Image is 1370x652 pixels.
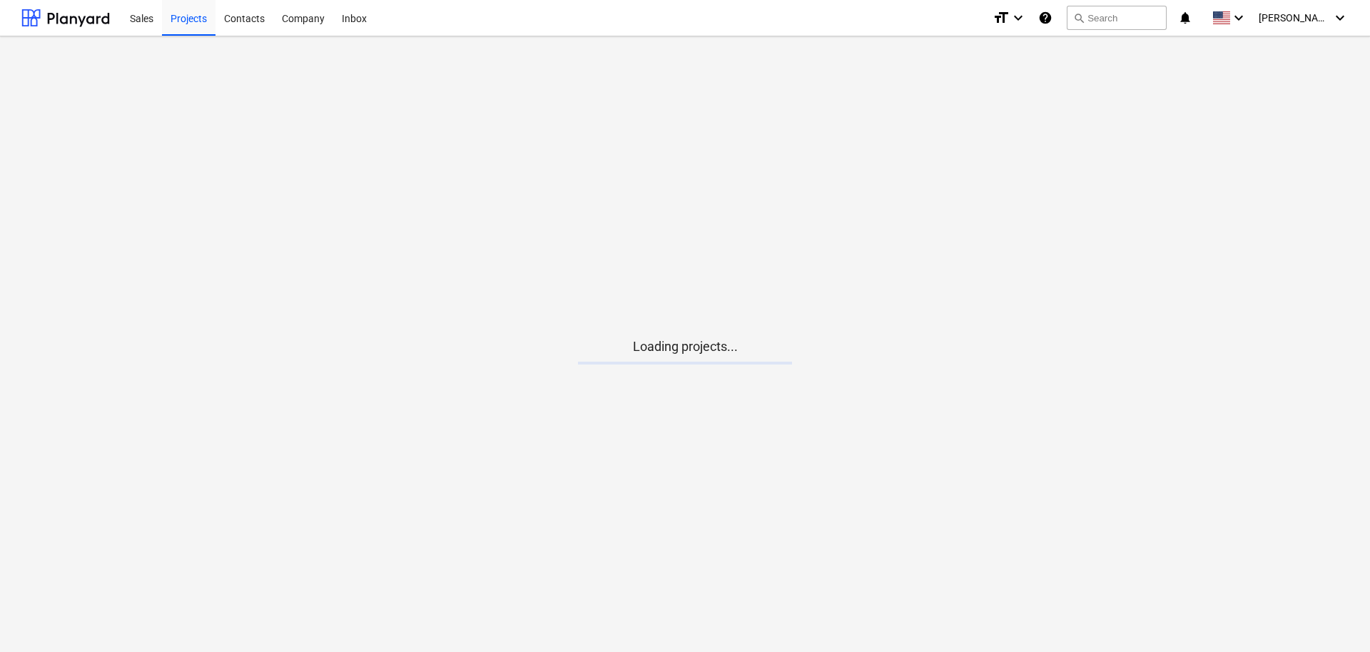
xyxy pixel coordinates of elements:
span: [PERSON_NAME] [1259,12,1330,24]
i: Knowledge base [1038,9,1052,26]
i: format_size [993,9,1010,26]
i: keyboard_arrow_down [1010,9,1027,26]
i: keyboard_arrow_down [1230,9,1247,26]
p: Loading projects... [578,338,792,355]
i: keyboard_arrow_down [1331,9,1349,26]
span: search [1073,12,1085,24]
i: notifications [1178,9,1192,26]
button: Search [1067,6,1167,30]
